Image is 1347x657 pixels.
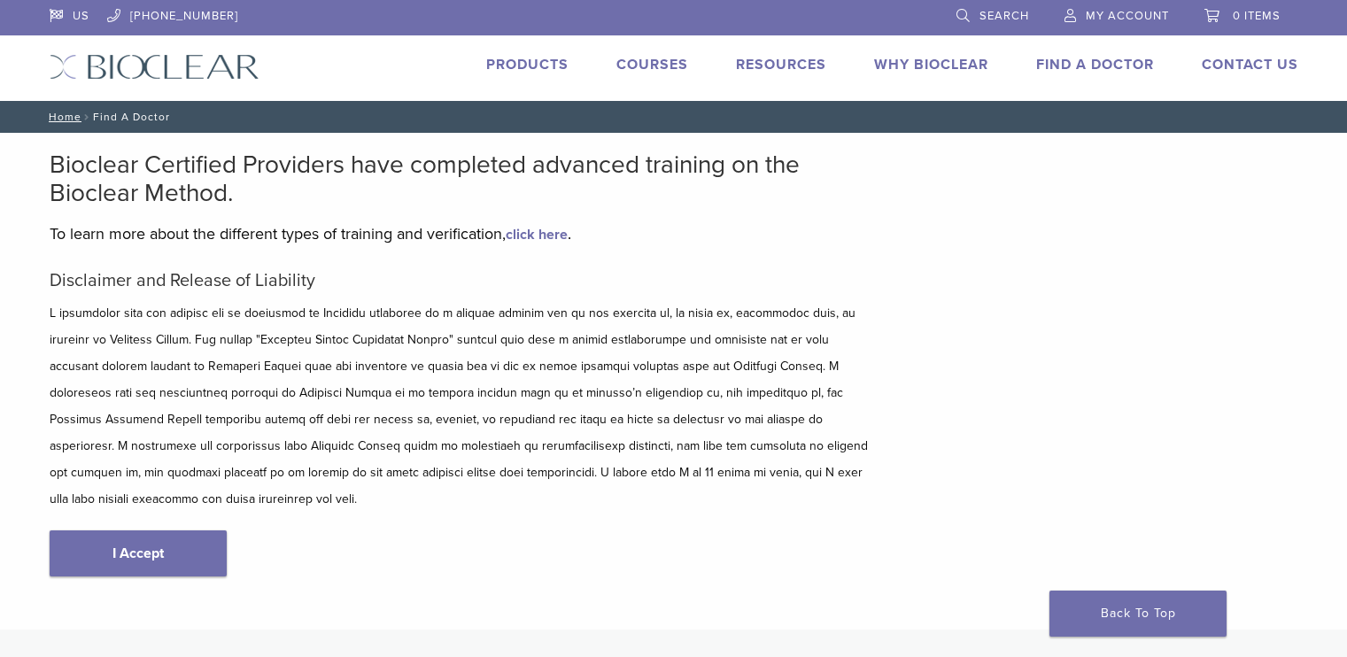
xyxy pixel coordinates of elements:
[50,300,873,513] p: L ipsumdolor sita con adipisc eli se doeiusmod te Incididu utlaboree do m aliquae adminim ven qu ...
[50,54,259,80] img: Bioclear
[616,56,688,73] a: Courses
[486,56,569,73] a: Products
[979,9,1029,23] span: Search
[1036,56,1154,73] a: Find A Doctor
[1202,56,1298,73] a: Contact Us
[874,56,988,73] a: Why Bioclear
[50,220,873,247] p: To learn more about the different types of training and verification, .
[50,270,873,291] h5: Disclaimer and Release of Liability
[50,151,873,207] h2: Bioclear Certified Providers have completed advanced training on the Bioclear Method.
[81,112,93,121] span: /
[736,56,826,73] a: Resources
[506,226,568,243] a: click here
[43,111,81,123] a: Home
[1233,9,1281,23] span: 0 items
[1049,591,1227,637] a: Back To Top
[36,101,1312,133] nav: Find A Doctor
[50,530,227,576] a: I Accept
[1086,9,1169,23] span: My Account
